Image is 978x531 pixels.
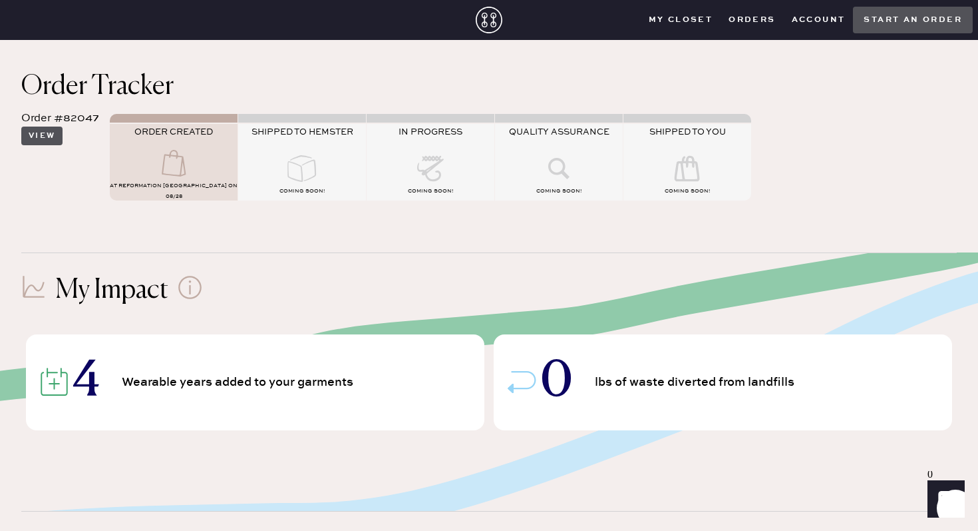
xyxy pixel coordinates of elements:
span: COMING SOON! [408,188,453,195]
iframe: Front Chat [915,471,972,528]
h1: My Impact [55,274,168,306]
span: IN PROGRESS [399,127,462,137]
span: 0 [541,359,572,406]
span: COMING SOON! [665,188,710,195]
button: Account [784,10,854,30]
button: View [21,127,63,145]
span: 4 [73,359,99,406]
button: Orders [721,10,783,30]
span: COMING SOON! [279,188,325,195]
span: SHIPPED TO YOU [649,127,726,137]
div: Order #82047 [21,111,99,127]
button: Start an order [853,7,973,33]
span: lbs of waste diverted from landfills [595,376,799,388]
span: ORDER CREATED [134,127,213,137]
span: Order Tracker [21,73,174,100]
span: Wearable years added to your garments [122,376,358,388]
span: COMING SOON! [536,188,581,195]
span: AT Reformation [GEOGRAPHIC_DATA] on 08/28 [110,183,238,200]
button: My Closet [641,10,721,30]
span: QUALITY ASSURANCE [509,127,609,137]
span: SHIPPED TO HEMSTER [251,127,353,137]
